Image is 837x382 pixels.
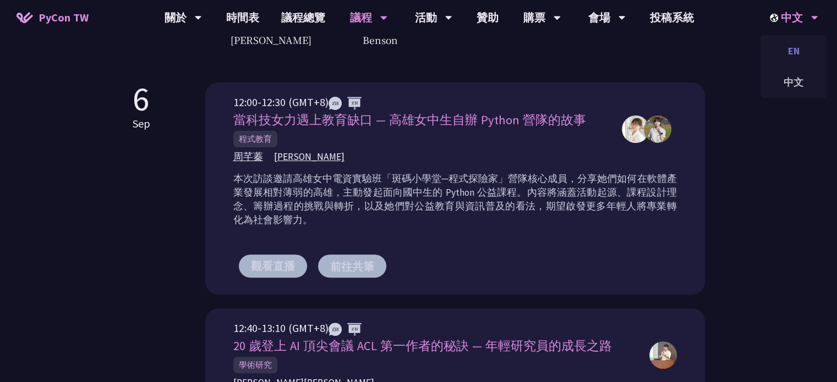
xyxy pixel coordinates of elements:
span: PyCon TW [39,9,89,26]
p: 本次訪談邀請高雄女中電資實驗班「斑碼小學堂─程式探險家」營隊核心成員，分享她們如何在軟體產業發展相對薄弱的高雄，主動發起面向國中生的 Python 公益課程。內容將涵蓋活動起源、課程設計理念、籌... [233,172,677,227]
img: 周芊蓁,郭昱 [622,115,649,143]
img: Locale Icon [770,14,781,22]
button: 前往共筆 [318,254,386,278]
img: 許新翎 Justin Hsu [649,341,677,369]
img: 周芊蓁,郭昱 [644,115,671,143]
span: [PERSON_NAME] [274,150,344,164]
img: ZHZH.38617ef.svg [329,97,362,110]
span: 當科技女力遇上教育缺口 — 高雄女中生自辦 Python 營隊的故事 [233,112,586,128]
button: 觀看直播 [239,254,307,278]
img: ZHZH.38617ef.svg [329,323,362,336]
span: [PERSON_NAME] [228,30,314,49]
div: 12:40-13:10 (GMT+8) [233,320,638,336]
span: 程式教育 [233,131,277,147]
p: 6 [133,82,150,115]
img: Home icon of PyCon TW 2025 [17,12,33,23]
span: 周芊蓁 [233,150,263,164]
div: 12:00-12:30 (GMT+8) [233,94,611,110]
a: PyCon TW [6,4,100,31]
div: 中文 [761,69,827,95]
p: Sep [133,115,150,132]
span: Benson [353,30,408,49]
span: 學術研究 [233,357,277,373]
div: EN [761,38,827,64]
span: 20 歲登上 AI 頂尖會議 ACL 第一作者的秘訣 — 年輕研究員的成長之路 [233,338,612,353]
